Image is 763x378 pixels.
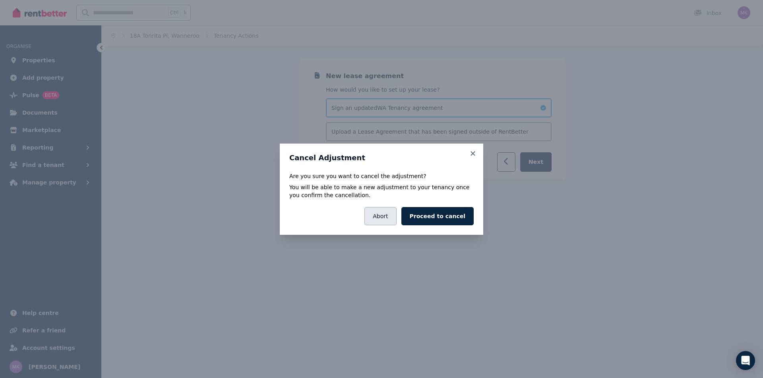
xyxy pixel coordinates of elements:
[289,153,474,163] h3: Cancel Adjustment
[401,207,474,225] button: Proceed to cancel
[364,207,396,225] button: Abort
[736,351,755,370] div: Open Intercom Messenger
[289,172,474,180] p: Are you sure you want to cancel the adjustment?
[289,183,474,199] p: You will be able to make a new adjustment to your tenancy once you confirm the cancellation.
